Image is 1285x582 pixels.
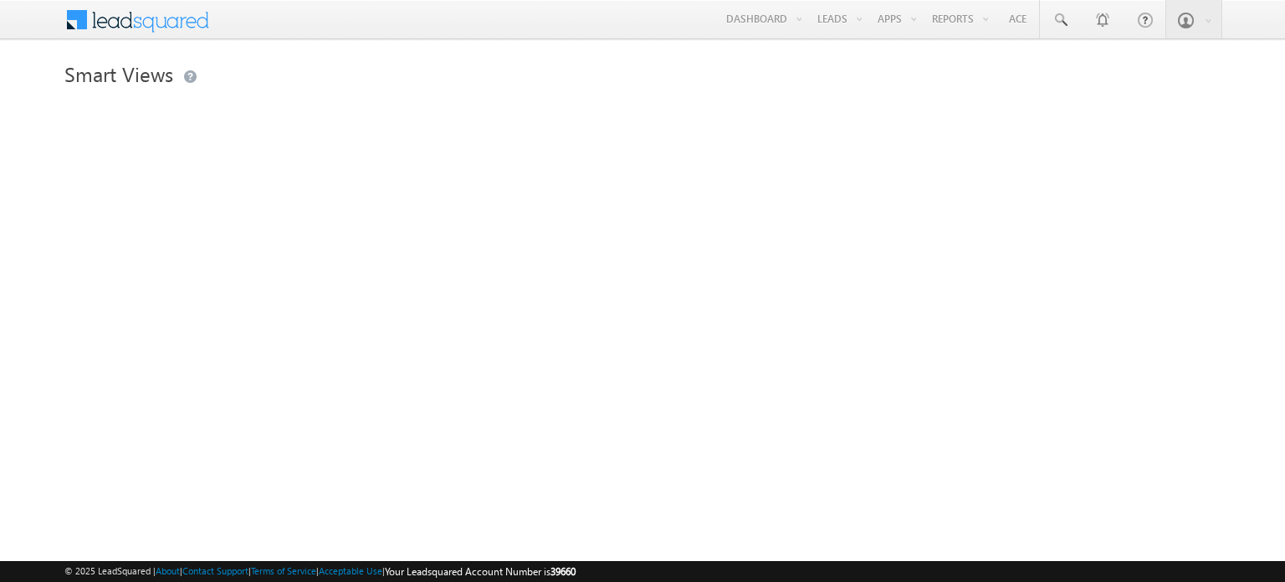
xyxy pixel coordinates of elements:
[550,565,576,578] span: 39660
[182,565,248,576] a: Contact Support
[251,565,316,576] a: Terms of Service
[156,565,180,576] a: About
[64,60,173,87] span: Smart Views
[319,565,382,576] a: Acceptable Use
[385,565,576,578] span: Your Leadsquared Account Number is
[64,564,576,579] span: © 2025 LeadSquared | | | | |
